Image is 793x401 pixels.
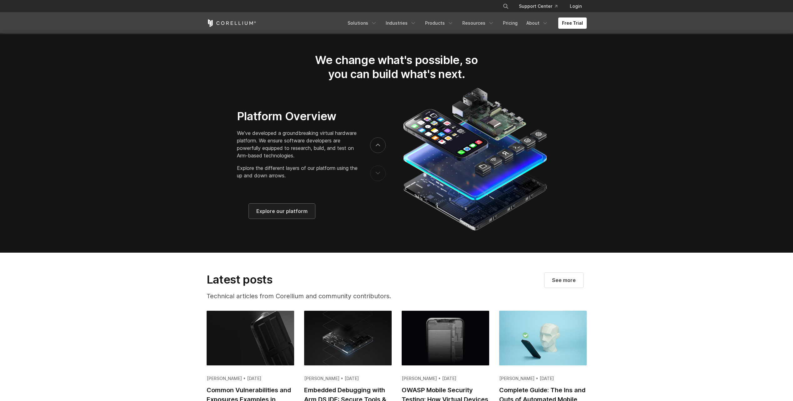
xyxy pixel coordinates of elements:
p: We've developed a groundbreaking virtual hardware platform. We ensure software developers are pow... [237,129,358,159]
div: [PERSON_NAME] • [DATE] [499,375,587,382]
a: Pricing [499,17,521,29]
button: Search [500,1,511,12]
a: About [523,17,552,29]
h2: Latest posts [207,273,420,286]
p: Technical articles from Corellium and community contributors. [207,291,420,301]
div: [PERSON_NAME] • [DATE] [402,375,489,382]
a: Solutions [344,17,381,29]
button: previous [370,166,386,181]
a: Explore our platform [249,204,315,219]
a: Support Center [514,1,562,12]
p: Explore the different layers of our platform using the up and down arrows. [237,164,358,179]
img: Complete Guide: The Ins and Outs of Automated Mobile Application Security Testing [499,311,587,365]
img: Embedded Debugging with Arm DS IDE: Secure Tools & Techniques for App Developers [304,311,392,365]
a: Corellium Home [207,19,256,27]
button: next [370,137,386,153]
img: Common Vulnerabilities and Exposures Examples in Mobile Application Testing [207,311,294,365]
img: Corellium_Platform_RPI_Full_470 [400,86,549,233]
h2: We change what's possible, so you can build what's next. [305,53,489,81]
div: Navigation Menu [344,17,587,29]
a: Login [565,1,587,12]
div: [PERSON_NAME] • [DATE] [207,375,294,382]
a: Visit our blog [545,273,583,288]
div: [PERSON_NAME] • [DATE] [304,375,392,382]
h3: Platform Overview [237,109,358,123]
span: See more [552,276,576,284]
div: Navigation Menu [495,1,587,12]
span: Explore our platform [256,207,308,215]
img: OWASP Mobile Security Testing: How Virtual Devices Catch What Top 10 Checks Miss [402,311,489,365]
a: Industries [382,17,420,29]
a: Free Trial [558,17,587,29]
a: Products [421,17,457,29]
a: Resources [459,17,498,29]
